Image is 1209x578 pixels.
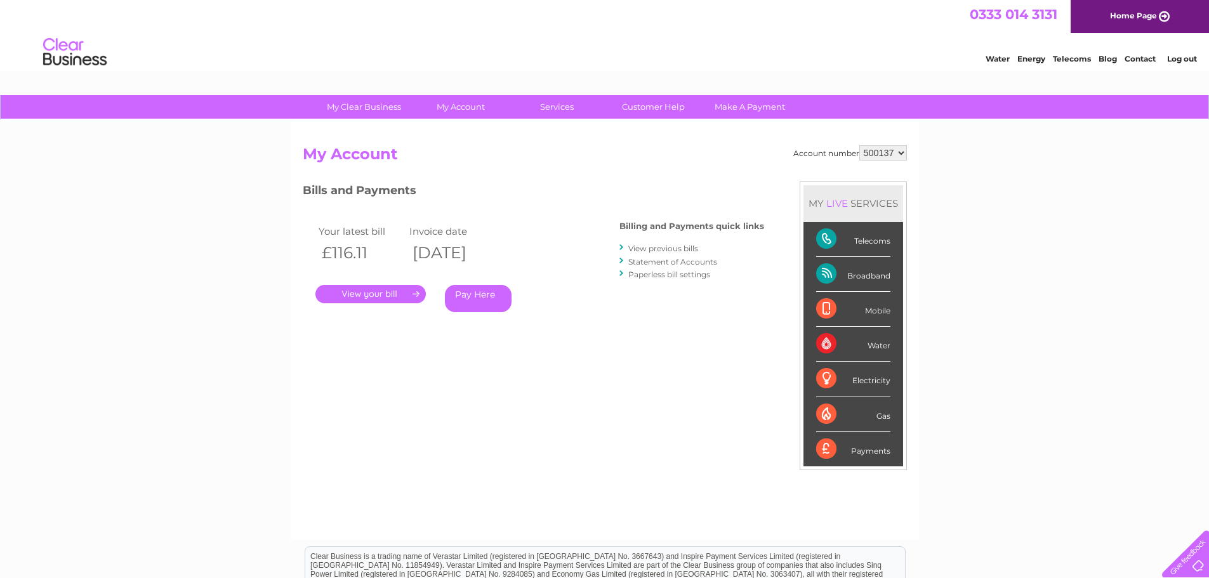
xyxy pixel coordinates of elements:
[303,145,907,169] h2: My Account
[1053,54,1091,63] a: Telecoms
[315,223,407,240] td: Your latest bill
[816,362,890,397] div: Electricity
[1099,54,1117,63] a: Blog
[628,244,698,253] a: View previous bills
[816,397,890,432] div: Gas
[816,327,890,362] div: Water
[816,292,890,327] div: Mobile
[305,7,905,62] div: Clear Business is a trading name of Verastar Limited (registered in [GEOGRAPHIC_DATA] No. 3667643...
[408,95,513,119] a: My Account
[43,33,107,72] img: logo.png
[406,223,498,240] td: Invoice date
[816,257,890,292] div: Broadband
[970,6,1057,22] a: 0333 014 3131
[1125,54,1156,63] a: Contact
[628,257,717,266] a: Statement of Accounts
[824,197,850,209] div: LIVE
[816,432,890,466] div: Payments
[816,222,890,257] div: Telecoms
[628,270,710,279] a: Paperless bill settings
[1167,54,1197,63] a: Log out
[601,95,706,119] a: Customer Help
[803,185,903,221] div: MY SERVICES
[619,221,764,231] h4: Billing and Payments quick links
[315,240,407,266] th: £116.11
[505,95,609,119] a: Services
[697,95,802,119] a: Make A Payment
[406,240,498,266] th: [DATE]
[1017,54,1045,63] a: Energy
[445,285,512,312] a: Pay Here
[315,285,426,303] a: .
[986,54,1010,63] a: Water
[312,95,416,119] a: My Clear Business
[303,181,764,204] h3: Bills and Payments
[793,145,907,161] div: Account number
